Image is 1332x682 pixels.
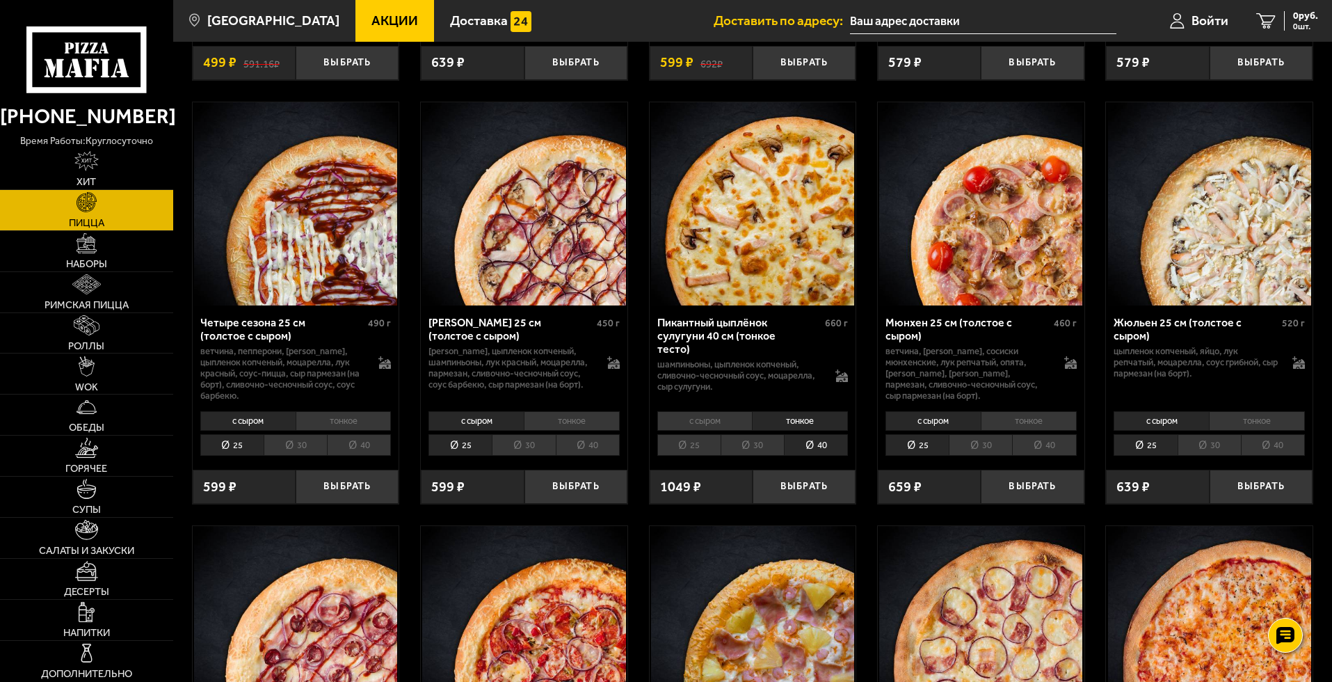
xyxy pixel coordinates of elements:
span: 460 г [1054,317,1077,329]
p: ветчина, пепперони, [PERSON_NAME], цыпленок копченый, моцарелла, лук красный, соус-пицца, сыр пар... [200,346,365,402]
s: 692 ₽ [700,56,723,70]
span: 599 ₽ [203,480,236,494]
span: Римская пицца [45,300,129,310]
button: Выбрать [524,46,627,80]
a: Жюльен 25 см (толстое с сыром) [1106,102,1313,306]
span: 499 ₽ [203,56,236,70]
a: Четыре сезона 25 см (толстое с сыром) [193,102,399,306]
li: 40 [327,434,391,456]
li: с сыром [657,411,753,431]
span: 490 г [368,317,391,329]
li: тонкое [981,411,1077,431]
button: Выбрать [981,46,1084,80]
div: Четыре сезона 25 см (толстое с сыром) [200,316,365,342]
span: Пицца [69,218,104,228]
li: 30 [1178,434,1241,456]
li: 30 [264,434,327,456]
button: Выбрать [296,470,399,504]
input: Ваш адрес доставки [850,8,1116,34]
li: 25 [1114,434,1177,456]
a: Чикен Барбекю 25 см (толстое с сыром) [421,102,627,306]
span: Напитки [63,628,110,638]
span: 1049 ₽ [660,480,701,494]
li: 40 [1012,434,1076,456]
span: Доставить по адресу: [714,14,850,27]
li: 25 [428,434,492,456]
span: Наборы [66,259,107,269]
span: 599 ₽ [431,480,465,494]
span: Супы [72,505,101,515]
span: WOK [75,382,98,392]
li: 25 [657,434,721,456]
span: 0 шт. [1293,22,1318,31]
span: 579 ₽ [1116,56,1150,70]
p: цыпленок копченый, яйцо, лук репчатый, моцарелла, соус грибной, сыр пармезан (на борт). [1114,346,1278,379]
span: Дополнительно [41,669,132,679]
li: с сыром [885,411,981,431]
span: Акции [371,14,418,27]
div: [PERSON_NAME] 25 см (толстое с сыром) [428,316,593,342]
li: 25 [200,434,264,456]
span: Роллы [68,341,104,351]
div: Пикантный цыплёнок сулугуни 40 см (тонкое тесто) [657,316,822,356]
img: Чикен Барбекю 25 см (толстое с сыром) [422,102,625,306]
button: Выбрать [981,470,1084,504]
span: 579 ₽ [888,56,922,70]
span: Салаты и закуски [39,546,134,556]
button: Выбрать [753,470,856,504]
button: Выбрать [1210,470,1313,504]
li: 40 [1241,434,1305,456]
li: 40 [556,434,620,456]
div: Мюнхен 25 см (толстое с сыром) [885,316,1050,342]
span: 450 г [597,317,620,329]
span: 639 ₽ [1116,480,1150,494]
div: Жюльен 25 см (толстое с сыром) [1114,316,1278,342]
button: Выбрать [753,46,856,80]
span: 0 руб. [1293,11,1318,21]
img: Пикантный цыплёнок сулугуни 40 см (тонкое тесто) [651,102,854,306]
a: Пикантный цыплёнок сулугуни 40 см (тонкое тесто) [650,102,856,306]
li: 30 [492,434,555,456]
button: Выбрать [524,470,627,504]
span: 659 ₽ [888,480,922,494]
span: Доставка [450,14,508,27]
li: с сыром [1114,411,1209,431]
p: шампиньоны, цыпленок копченый, сливочно-чесночный соус, моцарелла, сыр сулугуни. [657,359,822,392]
img: Мюнхен 25 см (толстое с сыром) [879,102,1082,306]
span: Десерты [64,587,109,597]
li: тонкое [1209,411,1305,431]
span: 660 г [825,317,848,329]
s: 591.16 ₽ [243,56,280,70]
span: 599 ₽ [660,56,693,70]
span: [GEOGRAPHIC_DATA] [207,14,339,27]
li: 30 [949,434,1012,456]
button: Выбрать [296,46,399,80]
li: тонкое [524,411,620,431]
p: ветчина, [PERSON_NAME], сосиски мюнхенские, лук репчатый, опята, [PERSON_NAME], [PERSON_NAME], па... [885,346,1050,402]
span: Хит [77,177,96,187]
li: тонкое [752,411,848,431]
li: 30 [721,434,784,456]
img: 15daf4d41897b9f0e9f617042186c801.svg [511,11,531,32]
button: Выбрать [1210,46,1313,80]
li: 40 [784,434,848,456]
li: с сыром [428,411,524,431]
li: тонкое [296,411,392,431]
img: Четыре сезона 25 см (толстое с сыром) [194,102,397,306]
span: Войти [1191,14,1228,27]
li: с сыром [200,411,296,431]
li: 25 [885,434,949,456]
span: Обеды [69,422,104,433]
span: Горячее [65,463,107,474]
span: 639 ₽ [431,56,465,70]
span: 520 г [1282,317,1305,329]
a: Мюнхен 25 см (толстое с сыром) [878,102,1084,306]
img: Жюльен 25 см (толстое с сыром) [1108,102,1311,306]
p: [PERSON_NAME], цыпленок копченый, шампиньоны, лук красный, моцарелла, пармезан, сливочно-чесночны... [428,346,593,390]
